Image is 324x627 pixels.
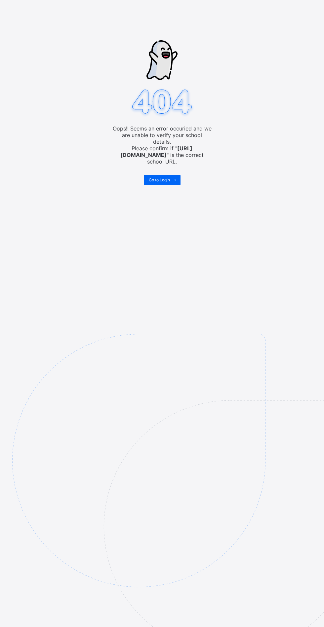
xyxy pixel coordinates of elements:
span: Please confirm if " " is the correct school URL. [112,145,212,165]
span: Oops!! Seems an error occuried and we are unable to verify your school details. [112,125,212,145]
span: Go to Login [149,177,170,182]
img: 404.8bbb34c871c4712298a25e20c4dc75c7.svg [129,88,195,118]
img: ghost-strokes.05e252ede52c2f8dbc99f45d5e1f5e9f.svg [146,40,178,80]
b: [URL][DOMAIN_NAME] [120,145,192,158]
